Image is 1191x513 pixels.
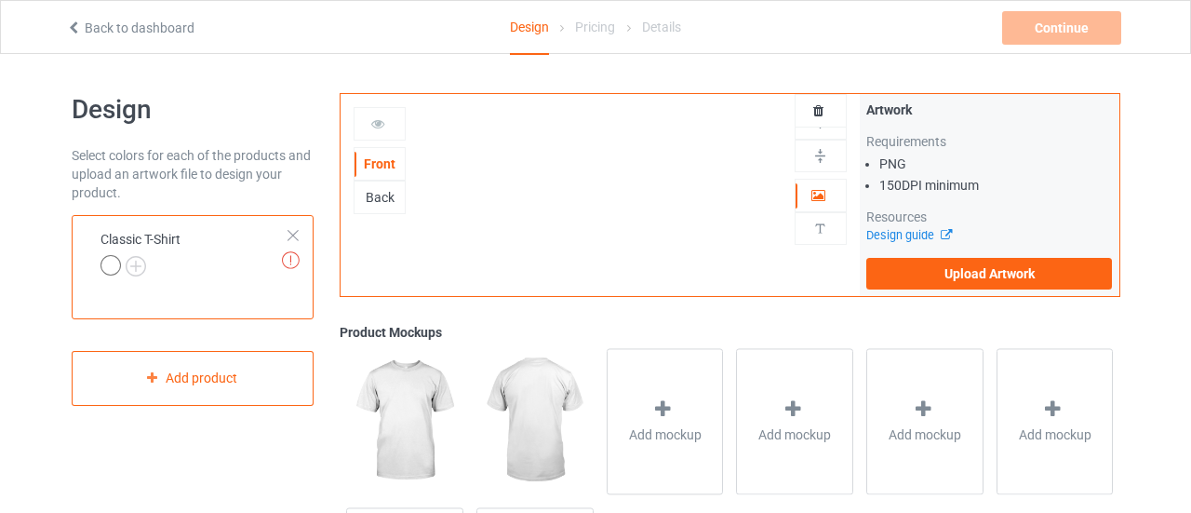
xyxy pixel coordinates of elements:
span: Add mockup [758,425,831,444]
div: Design [510,1,549,55]
div: Front [355,155,405,173]
img: svg+xml;base64,PD94bWwgdmVyc2lvbj0iMS4wIiBlbmNvZGluZz0iVVRGLTgiPz4KPHN2ZyB3aWR0aD0iMjJweCIgaGVpZ2... [126,256,146,277]
div: Add mockup [866,348,984,494]
div: Add mockup [736,348,853,494]
li: PNG [879,155,1113,173]
div: Artwork [866,101,1113,119]
div: Classic T-Shirt [72,215,314,319]
a: Design guide [866,228,951,242]
a: Back to dashboard [66,20,194,35]
div: Requirements [866,132,1113,151]
img: svg%3E%0A [811,220,829,237]
img: svg%3E%0A [811,147,829,165]
div: Classic T-Shirt [100,230,181,275]
img: regular.jpg [476,348,593,493]
img: regular.jpg [346,348,462,493]
div: Details [642,1,681,53]
label: Upload Artwork [866,258,1113,290]
div: Product Mockups [340,323,1119,342]
div: Select colors for each of the products and upload an artwork file to design your product. [72,146,314,202]
div: Pricing [575,1,615,53]
span: Add mockup [889,425,961,444]
li: 150 DPI minimum [879,176,1113,195]
div: Add mockup [607,348,724,494]
img: exclamation icon [282,251,300,269]
div: Resources [866,208,1113,226]
span: Add mockup [629,425,702,444]
div: Add mockup [997,348,1114,494]
span: Add mockup [1019,425,1091,444]
div: Add product [72,351,314,406]
div: Back [355,188,405,207]
h1: Design [72,93,314,127]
